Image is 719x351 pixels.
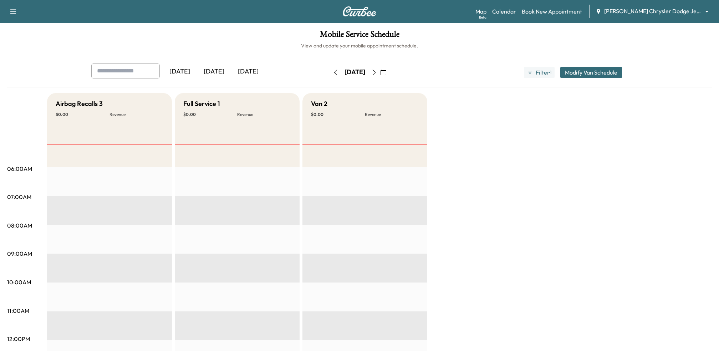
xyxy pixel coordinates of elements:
button: Filter●1 [524,67,555,78]
span: Filter [536,68,549,77]
span: [PERSON_NAME] Chrysler Dodge Jeep RAM of [GEOGRAPHIC_DATA] [604,7,702,15]
p: 09:00AM [7,249,32,258]
span: ● [549,71,550,74]
a: MapBeta [475,7,486,16]
span: 1 [550,70,551,75]
p: $ 0.00 [183,112,237,117]
p: 12:00PM [7,335,30,343]
p: Revenue [237,112,291,117]
p: Revenue [109,112,163,117]
div: [DATE] [345,68,365,77]
a: Book New Appointment [522,7,582,16]
h5: Airbag Recalls 3 [56,99,103,109]
p: 08:00AM [7,221,32,230]
a: Calendar [492,7,516,16]
p: 10:00AM [7,278,31,286]
p: 11:00AM [7,306,29,315]
h5: Van 2 [311,99,327,109]
img: Curbee Logo [342,6,377,16]
div: Beta [479,15,486,20]
p: Revenue [365,112,419,117]
h1: Mobile Service Schedule [7,30,712,42]
p: $ 0.00 [311,112,365,117]
div: [DATE] [197,63,231,80]
div: [DATE] [163,63,197,80]
h6: View and update your mobile appointment schedule. [7,42,712,49]
button: Modify Van Schedule [560,67,622,78]
p: 07:00AM [7,193,31,201]
div: [DATE] [231,63,265,80]
p: 06:00AM [7,164,32,173]
p: $ 0.00 [56,112,109,117]
h5: Full Service 1 [183,99,220,109]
